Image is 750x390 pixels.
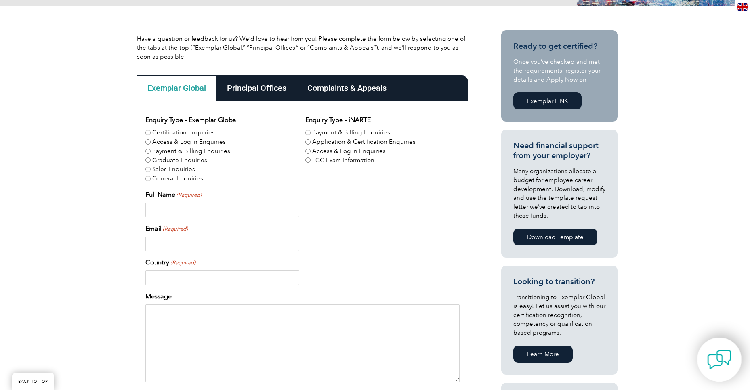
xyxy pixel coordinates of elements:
[145,291,172,301] label: Message
[312,137,416,147] label: Application & Certification Enquiries
[513,229,597,245] a: Download Template
[152,147,230,156] label: Payment & Billing Enquiries
[152,128,215,137] label: Certification Enquiries
[513,293,605,337] p: Transitioning to Exemplar Global is easy! Let us assist you with our certification recognition, c...
[297,75,397,101] div: Complaints & Appeals
[145,190,202,199] label: Full Name
[513,57,605,84] p: Once you’ve checked and met the requirements, register your details and Apply Now on
[312,147,386,156] label: Access & Log In Enquiries
[737,3,748,11] img: en
[216,75,297,101] div: Principal Offices
[137,75,216,101] div: Exemplar Global
[145,258,195,267] label: Country
[305,115,371,125] legend: Enquiry Type – iNARTE
[145,224,188,233] label: Email
[513,92,582,109] a: Exemplar LINK
[152,165,195,174] label: Sales Enquiries
[707,348,731,372] img: contact-chat.png
[137,34,468,61] p: Have a question or feedback for us? We’d love to hear from you! Please complete the form below by...
[162,225,188,233] span: (Required)
[12,373,54,390] a: BACK TO TOP
[152,156,207,165] label: Graduate Enquiries
[152,137,226,147] label: Access & Log In Enquiries
[312,156,374,165] label: FCC Exam Information
[513,346,573,363] a: Learn More
[513,41,605,51] h3: Ready to get certified?
[513,140,605,161] h3: Need financial support from your employer?
[312,128,390,137] label: Payment & Billing Enquiries
[152,174,203,183] label: General Enquiries
[513,167,605,220] p: Many organizations allocate a budget for employee career development. Download, modify and use th...
[513,277,605,287] h3: Looking to transition?
[145,115,238,125] legend: Enquiry Type – Exemplar Global
[176,191,202,199] span: (Required)
[170,259,195,267] span: (Required)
